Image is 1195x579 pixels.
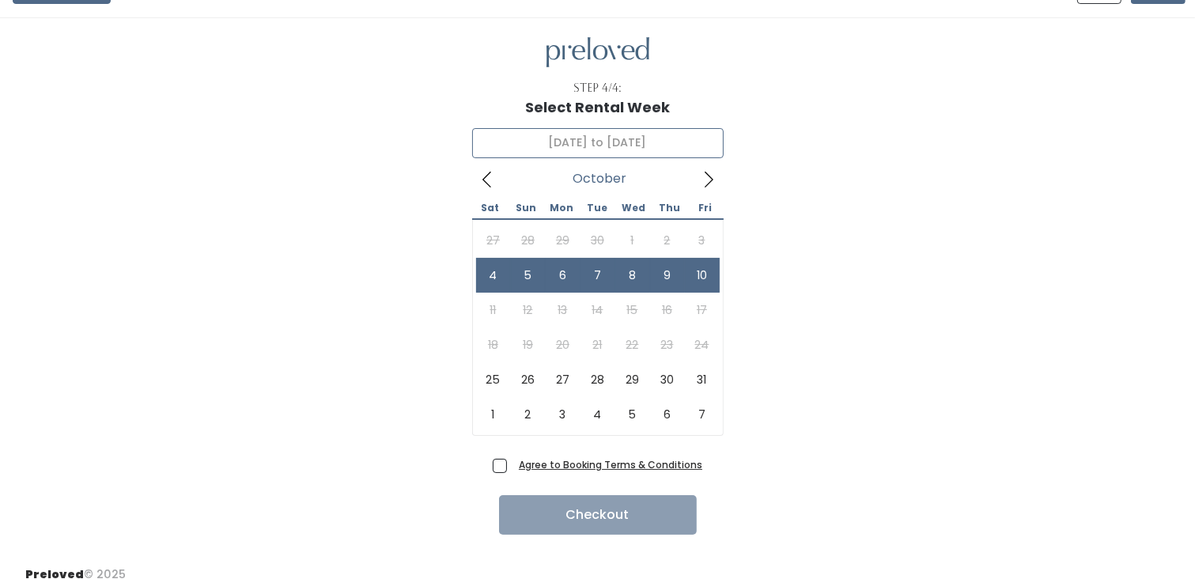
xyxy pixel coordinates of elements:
[580,258,615,293] span: October 7, 2025
[499,495,697,535] button: Checkout
[652,203,687,213] span: Thu
[476,258,511,293] span: October 4, 2025
[511,397,546,432] span: November 2, 2025
[685,397,720,432] span: November 7, 2025
[580,203,615,213] span: Tue
[476,362,511,397] span: October 25, 2025
[615,258,650,293] span: October 8, 2025
[580,362,615,397] span: October 28, 2025
[650,397,685,432] span: November 6, 2025
[543,203,579,213] span: Mon
[546,258,580,293] span: October 6, 2025
[573,176,626,182] span: October
[650,258,685,293] span: October 9, 2025
[573,80,622,96] div: Step 4/4:
[508,203,543,213] span: Sun
[687,203,723,213] span: Fri
[685,362,720,397] span: October 31, 2025
[525,100,670,115] h1: Select Rental Week
[580,397,615,432] span: November 4, 2025
[546,397,580,432] span: November 3, 2025
[472,128,724,158] input: Select week
[519,458,702,471] a: Agree to Booking Terms & Conditions
[476,397,511,432] span: November 1, 2025
[685,258,720,293] span: October 10, 2025
[511,362,546,397] span: October 26, 2025
[546,362,580,397] span: October 27, 2025
[615,362,650,397] span: October 29, 2025
[615,397,650,432] span: November 5, 2025
[615,203,651,213] span: Wed
[472,203,508,213] span: Sat
[650,362,685,397] span: October 30, 2025
[511,258,546,293] span: October 5, 2025
[546,37,649,68] img: preloved logo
